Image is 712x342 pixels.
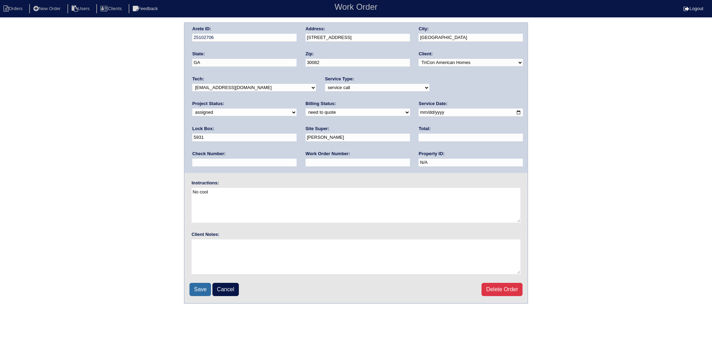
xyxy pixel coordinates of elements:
label: Address: [306,26,325,32]
input: Save [189,283,211,296]
label: Billing Status: [306,101,336,107]
label: Total: [419,126,430,132]
a: Logout [683,6,703,11]
label: Tech: [192,76,204,82]
label: Arete ID: [192,26,211,32]
label: Lock Box: [192,126,214,132]
label: Project Status: [192,101,224,107]
li: Clients [96,4,127,14]
label: City: [419,26,429,32]
label: Client: [419,51,432,57]
a: New Order [29,6,66,11]
label: Service Date: [419,101,447,107]
label: Client Notes: [192,231,219,238]
a: Clients [96,6,127,11]
a: Users [67,6,95,11]
input: Enter a location [306,34,410,42]
li: Feedback [129,4,163,14]
a: Cancel [212,283,239,296]
label: Work Order Number: [306,151,350,157]
label: Instructions: [192,180,219,186]
label: Check Number: [192,151,226,157]
label: Property ID: [419,151,444,157]
li: Users [67,4,95,14]
textarea: No cool [192,188,520,223]
label: State: [192,51,205,57]
li: New Order [29,4,66,14]
a: Delete Order [482,283,523,296]
label: Service Type: [325,76,354,82]
label: Site Super: [306,126,330,132]
label: Zip: [306,51,314,57]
